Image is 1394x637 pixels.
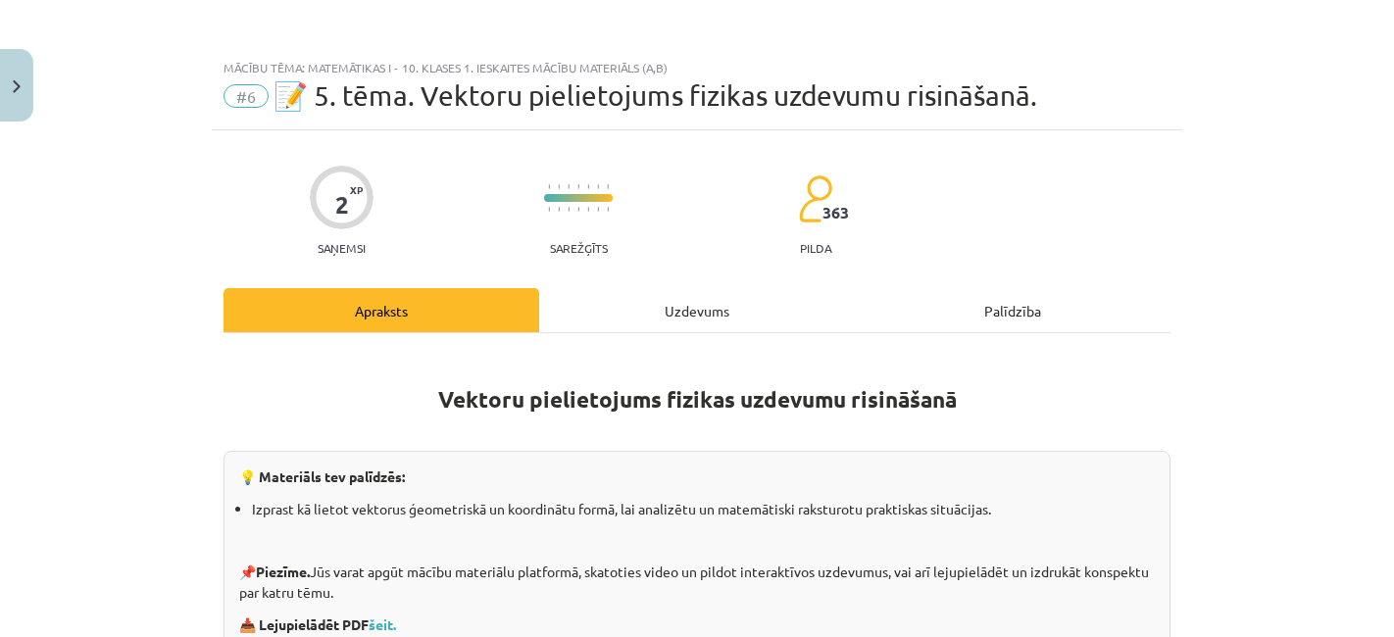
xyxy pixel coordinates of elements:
[224,288,539,332] div: Apraksts
[597,207,599,212] img: icon-short-line-57e1e144782c952c97e751825c79c345078a6d821885a25fce030b3d8c18986b.svg
[335,191,349,219] div: 2
[822,204,849,221] span: 363
[558,207,560,212] img: icon-short-line-57e1e144782c952c97e751825c79c345078a6d821885a25fce030b3d8c18986b.svg
[568,184,570,189] img: icon-short-line-57e1e144782c952c97e751825c79c345078a6d821885a25fce030b3d8c18986b.svg
[539,288,855,332] div: Uzdevums
[607,207,609,212] img: icon-short-line-57e1e144782c952c97e751825c79c345078a6d821885a25fce030b3d8c18986b.svg
[587,184,589,189] img: icon-short-line-57e1e144782c952c97e751825c79c345078a6d821885a25fce030b3d8c18986b.svg
[798,174,832,223] img: students-c634bb4e5e11cddfef0936a35e636f08e4e9abd3cc4e673bd6f9a4125e45ecb1.svg
[310,241,373,255] p: Saņemsi
[577,184,579,189] img: icon-short-line-57e1e144782c952c97e751825c79c345078a6d821885a25fce030b3d8c18986b.svg
[350,184,363,195] span: XP
[568,207,570,212] img: icon-short-line-57e1e144782c952c97e751825c79c345078a6d821885a25fce030b3d8c18986b.svg
[239,615,399,633] strong: 📥 Lejupielādēt PDF
[558,184,560,189] img: icon-short-line-57e1e144782c952c97e751825c79c345078a6d821885a25fce030b3d8c18986b.svg
[550,241,608,255] p: Sarežģīts
[548,184,550,189] img: icon-short-line-57e1e144782c952c97e751825c79c345078a6d821885a25fce030b3d8c18986b.svg
[800,241,831,255] p: pilda
[438,385,957,414] strong: Vektoru pielietojums fizikas uzdevumu risināšanā
[239,467,405,485] strong: 💡 Materiāls tev palīdzēs:
[256,563,310,580] strong: Piezīme.
[239,562,1155,603] p: 📌 Jūs varat apgūt mācību materiālu platformā, skatoties video un pildot interaktīvos uzdevumus, v...
[548,207,550,212] img: icon-short-line-57e1e144782c952c97e751825c79c345078a6d821885a25fce030b3d8c18986b.svg
[577,207,579,212] img: icon-short-line-57e1e144782c952c97e751825c79c345078a6d821885a25fce030b3d8c18986b.svg
[274,79,1037,112] span: 📝 5. tēma. Vektoru pielietojums fizikas uzdevumu risināšanā.
[224,61,1170,74] div: Mācību tēma: Matemātikas i - 10. klases 1. ieskaites mācību materiāls (a,b)
[252,499,1155,519] li: Izprast kā lietot vektorus ģeometriskā un koordinātu formā, lai analizētu un matemātiski raksturo...
[369,615,396,633] a: šeit.
[597,184,599,189] img: icon-short-line-57e1e144782c952c97e751825c79c345078a6d821885a25fce030b3d8c18986b.svg
[587,207,589,212] img: icon-short-line-57e1e144782c952c97e751825c79c345078a6d821885a25fce030b3d8c18986b.svg
[607,184,609,189] img: icon-short-line-57e1e144782c952c97e751825c79c345078a6d821885a25fce030b3d8c18986b.svg
[224,84,269,108] span: #6
[13,80,21,93] img: icon-close-lesson-0947bae3869378f0d4975bcd49f059093ad1ed9edebbc8119c70593378902aed.svg
[855,288,1170,332] div: Palīdzība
